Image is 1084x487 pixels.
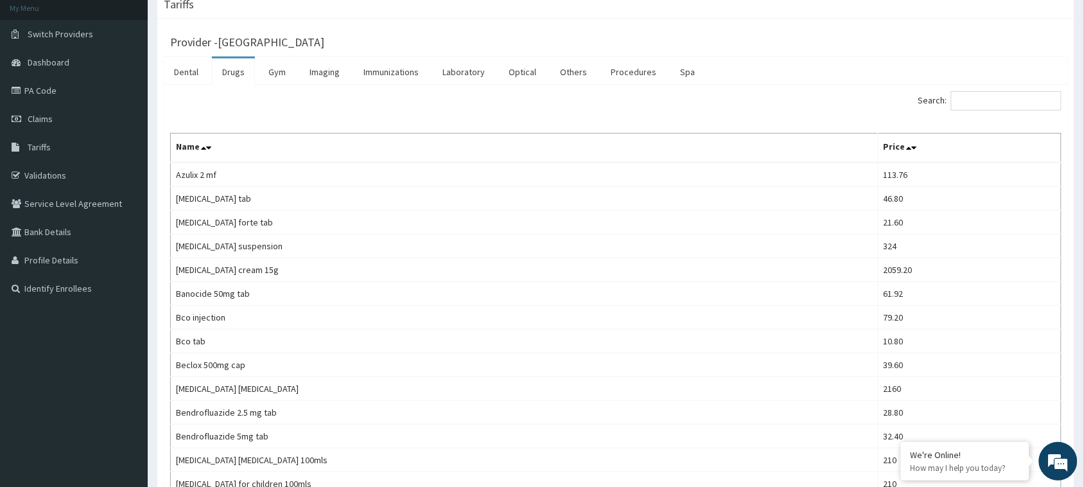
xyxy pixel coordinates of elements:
td: 39.60 [878,353,1061,377]
td: 2160 [878,377,1061,401]
a: Procedures [600,58,667,85]
td: 21.60 [878,211,1061,235]
img: d_794563401_company_1708531726252_794563401 [24,64,52,96]
a: Drugs [212,58,255,85]
td: [MEDICAL_DATA] suspension [171,235,879,258]
td: 61.92 [878,282,1061,306]
a: Laboratory [432,58,495,85]
td: 210 [878,448,1061,472]
td: 10.80 [878,330,1061,353]
a: Others [550,58,597,85]
div: Chat with us now [67,72,216,89]
label: Search: [918,91,1062,111]
div: We're Online! [911,449,1020,461]
a: Imaging [299,58,350,85]
span: Claims [28,113,53,125]
td: 46.80 [878,187,1061,211]
td: Beclox 500mg cap [171,353,879,377]
textarea: Type your message and hit 'Enter' [6,351,245,396]
td: Azulix 2 mf [171,163,879,187]
span: Tariffs [28,141,51,153]
td: 2059.20 [878,258,1061,282]
td: [MEDICAL_DATA] tab [171,187,879,211]
th: Price [878,134,1061,163]
td: 28.80 [878,401,1061,425]
a: Gym [258,58,296,85]
td: 79.20 [878,306,1061,330]
a: Spa [670,58,705,85]
p: How may I help you today? [911,463,1020,474]
span: Switch Providers [28,28,93,40]
td: 113.76 [878,163,1061,187]
input: Search: [951,91,1062,111]
span: Dashboard [28,57,69,68]
td: 32.40 [878,425,1061,448]
h3: Provider - [GEOGRAPHIC_DATA] [170,37,324,48]
td: 324 [878,235,1061,258]
td: [MEDICAL_DATA] forte tab [171,211,879,235]
td: [MEDICAL_DATA] [MEDICAL_DATA] [171,377,879,401]
div: Minimize live chat window [211,6,241,37]
a: Dental [164,58,209,85]
td: [MEDICAL_DATA] cream 15g [171,258,879,282]
td: [MEDICAL_DATA] [MEDICAL_DATA] 100mls [171,448,879,472]
td: Bco tab [171,330,879,353]
span: We're online! [74,162,177,292]
td: Bco injection [171,306,879,330]
a: Immunizations [353,58,429,85]
td: Bendrofluazide 5mg tab [171,425,879,448]
td: Bendrofluazide 2.5 mg tab [171,401,879,425]
a: Optical [498,58,546,85]
th: Name [171,134,879,163]
td: Banocide 50mg tab [171,282,879,306]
